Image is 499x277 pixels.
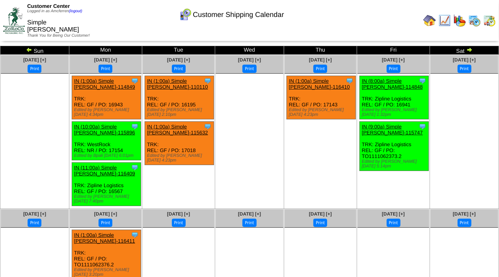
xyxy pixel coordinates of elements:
[74,153,141,158] div: Edited by Bpali [DATE] 6:01pm
[147,78,208,90] a: IN (1:00a) Simple [PERSON_NAME]-110110
[27,3,70,9] span: Customer Center
[27,9,82,13] span: Logged in as Amcferren
[74,232,135,244] a: IN (1:00a) Simple [PERSON_NAME]-116411
[69,9,82,13] a: (logout)
[74,268,141,277] div: Edited by [PERSON_NAME] [DATE] 3:20pm
[26,46,32,53] img: arrowleft.gif
[27,33,90,38] span: Thank You for Being Our Customer!
[145,122,214,165] div: TRK: REL: GF / PO: 17018
[387,65,400,73] button: Print
[172,65,186,73] button: Print
[360,122,429,171] div: TRK: Zipline Logistics REL: GF / PO: TO1111062373.2
[289,108,356,117] div: Edited by [PERSON_NAME] [DATE] 4:23pm
[142,46,215,55] td: Tue
[423,14,436,27] img: home.gif
[23,211,46,217] a: [DATE] [+]
[204,77,212,85] img: Tooltip
[289,78,350,90] a: IN (1:00a) Simple [PERSON_NAME]-116410
[131,231,139,239] img: Tooltip
[131,123,139,130] img: Tooltip
[147,124,208,136] a: IN (1:00a) Simple [PERSON_NAME]-115632
[28,219,41,227] button: Print
[99,219,112,227] button: Print
[362,108,428,117] div: Edited by [PERSON_NAME] [DATE] 1:32pm
[360,76,429,119] div: TRK: Zipline Logistics REL: GF / PO: 16941
[438,14,451,27] img: line_graph.gif
[238,57,261,63] a: [DATE] [+]
[167,57,190,63] a: [DATE] [+]
[309,211,332,217] a: [DATE] [+]
[419,123,426,130] img: Tooltip
[193,11,284,19] span: Customer Shipping Calendar
[74,165,135,177] a: IN (11:00a) Simple [PERSON_NAME]-116409
[483,14,496,27] img: calendarinout.gif
[458,219,471,227] button: Print
[242,219,256,227] button: Print
[131,164,139,171] img: Tooltip
[99,65,112,73] button: Print
[204,123,212,130] img: Tooltip
[313,219,327,227] button: Print
[468,14,481,27] img: calendarprod.gif
[238,211,261,217] a: [DATE] [+]
[430,46,499,55] td: Sat
[387,219,400,227] button: Print
[69,46,142,55] td: Mon
[72,163,141,206] div: TRK: Zipline Logistics REL: GF / PO: 16567
[74,194,141,204] div: Edited by [PERSON_NAME] [DATE] 7:40pm
[27,19,79,33] span: Simple [PERSON_NAME]
[362,159,428,169] div: Edited by [PERSON_NAME] [DATE] 5:14pm
[3,7,25,33] img: ZoRoCo_Logo(Green%26Foil)%20jpg.webp
[94,57,117,63] a: [DATE] [+]
[72,122,141,160] div: TRK: WestRock REL: NR / PO: 17154
[167,211,190,217] a: [DATE] [+]
[357,46,430,55] td: Fri
[172,219,186,227] button: Print
[287,76,356,119] div: TRK: REL: GF / PO: 17143
[453,14,466,27] img: graph.gif
[74,124,135,136] a: IN (10:00a) Simple [PERSON_NAME]-115896
[382,57,405,63] a: [DATE] [+]
[0,46,69,55] td: Sun
[72,76,141,119] div: TRK: REL: GF / PO: 16943
[362,78,423,90] a: IN (8:00a) Simple [PERSON_NAME]-114848
[145,76,214,119] div: TRK: REL: GF / PO: 16195
[458,65,471,73] button: Print
[419,77,426,85] img: Tooltip
[284,46,357,55] td: Thu
[94,211,117,217] a: [DATE] [+]
[23,57,46,63] a: [DATE] [+]
[346,77,354,85] img: Tooltip
[362,124,423,136] a: IN (9:00a) Simple [PERSON_NAME]-115747
[453,57,476,63] a: [DATE] [+]
[215,46,284,55] td: Wed
[313,65,327,73] button: Print
[466,46,473,53] img: arrowright.gif
[147,108,214,117] div: Edited by [PERSON_NAME] [DATE] 2:10pm
[131,77,139,85] img: Tooltip
[74,78,135,90] a: IN (1:00a) Simple [PERSON_NAME]-114849
[28,65,41,73] button: Print
[74,108,141,117] div: Edited by [PERSON_NAME] [DATE] 4:34pm
[453,211,476,217] a: [DATE] [+]
[242,65,256,73] button: Print
[382,211,405,217] a: [DATE] [+]
[309,57,332,63] a: [DATE] [+]
[147,153,214,163] div: Edited by [PERSON_NAME] [DATE] 4:23pm
[179,8,192,21] img: calendarcustomer.gif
